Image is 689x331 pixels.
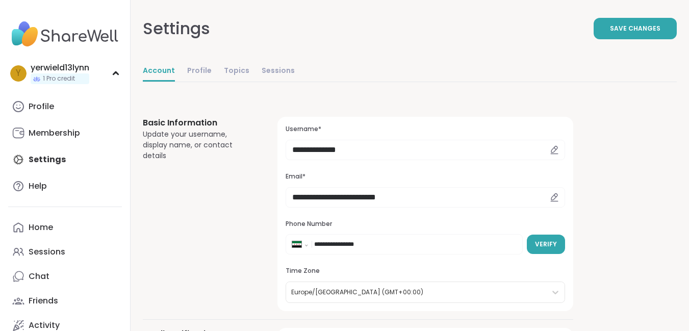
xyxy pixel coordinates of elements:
span: y [16,67,21,80]
a: Profile [187,61,212,82]
a: Account [143,61,175,82]
div: Activity [29,320,60,331]
h3: Basic Information [143,117,253,129]
div: Help [29,181,47,192]
span: Verify [535,240,557,249]
div: Home [29,222,53,233]
h3: Time Zone [286,267,565,275]
div: Friends [29,295,58,307]
button: Verify [527,235,565,254]
h3: Email* [286,172,565,181]
div: Settings [143,16,210,41]
a: Friends [8,289,122,313]
a: Topics [224,61,249,82]
img: ShareWell Nav Logo [8,16,122,52]
span: Save Changes [610,24,660,33]
div: Chat [29,271,49,282]
h3: Username* [286,125,565,134]
div: Membership [29,128,80,139]
a: Profile [8,94,122,119]
a: Help [8,174,122,198]
span: 1 Pro credit [43,74,75,83]
a: Chat [8,264,122,289]
a: Sessions [8,240,122,264]
div: Sessions [29,246,65,258]
button: Save Changes [594,18,677,39]
div: Profile [29,101,54,112]
a: Home [8,215,122,240]
div: Update your username, display name, or contact details [143,129,253,161]
div: yerwield13lynn [31,62,89,73]
h3: Phone Number [286,220,565,228]
a: Sessions [262,61,295,82]
a: Membership [8,121,122,145]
